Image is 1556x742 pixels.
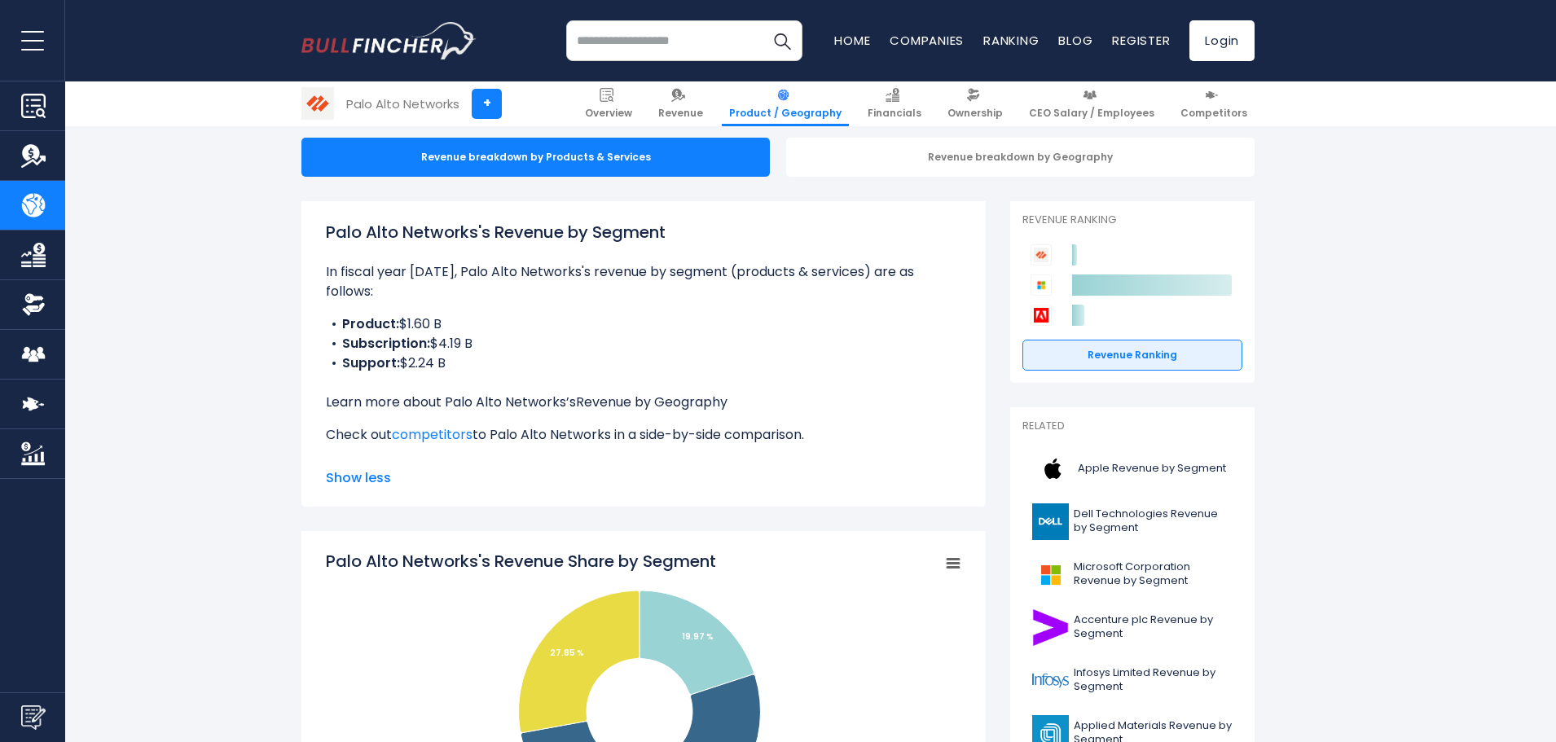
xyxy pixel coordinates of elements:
[1022,552,1242,597] a: Microsoft Corporation Revenue by Segment
[1032,450,1073,487] img: AAPL logo
[1032,503,1069,540] img: DELL logo
[940,81,1010,126] a: Ownership
[722,81,849,126] a: Product / Geography
[342,314,399,333] b: Product:
[1022,499,1242,544] a: Dell Technologies Revenue by Segment
[658,107,703,120] span: Revenue
[1074,613,1233,641] span: Accenture plc Revenue by Segment
[342,353,400,372] b: Support:
[301,22,477,59] img: bullfincher logo
[1022,340,1242,371] a: Revenue Ranking
[301,138,770,177] div: Revenue breakdown by Products & Services
[342,334,430,353] b: Subscription:
[326,425,961,445] p: Check out to Palo Alto Networks in a side-by-side comparison.
[1022,658,1242,703] a: Infosys Limited Revenue by Segment
[301,22,477,59] a: Go to homepage
[947,107,1003,120] span: Ownership
[1029,107,1154,120] span: CEO Salary / Employees
[472,89,502,119] a: +
[1180,107,1247,120] span: Competitors
[1074,666,1233,694] span: Infosys Limited Revenue by Segment
[21,292,46,317] img: Ownership
[326,220,961,244] h1: Palo Alto Networks's Revenue by Segment
[302,88,333,119] img: PANW logo
[326,262,961,301] p: In fiscal year [DATE], Palo Alto Networks's revenue by segment (products & services) are as follows:
[1031,305,1052,326] img: Adobe competitors logo
[326,393,961,412] p: Learn more about Palo Alto Networks’s
[682,630,714,643] tspan: 19.97 %
[1189,20,1255,61] a: Login
[1112,32,1170,49] a: Register
[326,353,961,373] li: $2.24 B
[1022,213,1242,227] p: Revenue Ranking
[550,647,584,659] tspan: 27.85 %
[1074,560,1233,588] span: Microsoft Corporation Revenue by Segment
[983,32,1039,49] a: Ranking
[1031,244,1052,266] img: Palo Alto Networks competitors logo
[1032,662,1069,699] img: INFY logo
[1022,419,1242,433] p: Related
[1022,605,1242,650] a: Accenture plc Revenue by Segment
[860,81,929,126] a: Financials
[326,468,961,488] span: Show less
[651,81,710,126] a: Revenue
[326,550,716,573] tspan: Palo Alto Networks's Revenue Share by Segment
[585,107,632,120] span: Overview
[1074,507,1233,535] span: Dell Technologies Revenue by Segment
[1032,556,1069,593] img: MSFT logo
[1031,274,1052,296] img: Microsoft Corporation competitors logo
[762,20,802,61] button: Search
[578,81,640,126] a: Overview
[890,32,964,49] a: Companies
[1078,462,1226,476] span: Apple Revenue by Segment
[1173,81,1255,126] a: Competitors
[868,107,921,120] span: Financials
[346,94,459,113] div: Palo Alto Networks
[326,334,961,353] li: $4.19 B
[392,425,473,444] a: competitors
[786,138,1255,177] div: Revenue breakdown by Geography
[729,107,842,120] span: Product / Geography
[1022,446,1242,491] a: Apple Revenue by Segment
[576,393,727,411] a: Revenue by Geography
[1022,81,1162,126] a: CEO Salary / Employees
[1032,609,1069,646] img: ACN logo
[326,314,961,334] li: $1.60 B
[1058,32,1092,49] a: Blog
[834,32,870,49] a: Home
